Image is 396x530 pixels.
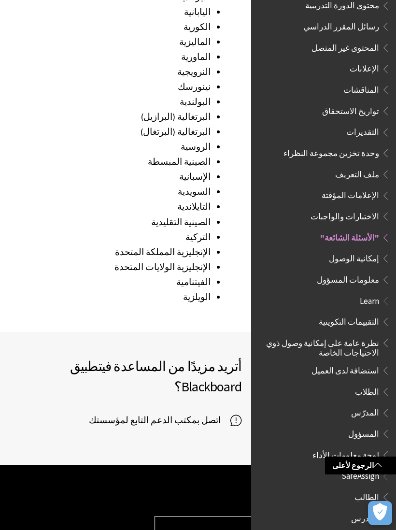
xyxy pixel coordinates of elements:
span: التقديرات [346,124,379,137]
li: البرتغالية (البرتغال) [10,125,211,139]
a: اتصل بمكتب الدعم التابع لمؤسستك [89,413,241,428]
span: تواريخ الاستحقاق [322,103,379,116]
span: المدرّس [351,405,379,418]
li: اليابانية [10,5,211,19]
span: التقييمات التكوينية [319,314,379,327]
a: الرجوع لأعلى [325,457,396,474]
li: الإنجليزية الولايات المتحدة [10,260,211,274]
li: الكورية [10,20,211,34]
span: استضافة لدى العميل [311,362,379,375]
span: المناقشات [343,82,379,95]
li: التركية [10,230,211,244]
span: المدرس [351,510,379,523]
span: "الأسئلة الشائعة" [320,229,379,243]
span: اتصل بمكتب الدعم التابع لمؤسستك [89,413,230,428]
li: السويدية [10,185,211,199]
span: وحدة تخزين مجموعة النظراء [283,145,379,158]
span: معلومات المسؤول [317,272,379,285]
h2: مساعدة منتجات Blackboard [155,489,386,506]
li: البرتغالية (البرازيل) [10,110,211,124]
li: الويلزية [10,290,211,304]
li: الفيتنامية [10,275,211,289]
nav: Book outline for Blackboard Learn Help [257,293,390,463]
span: نظرة عامة على إمكانية وصول ذوي الاحتياجات الخاصة [263,335,379,358]
span: الإعلامات المؤقتة [322,187,379,201]
span: الطلاب [355,384,379,397]
span: الطالب [354,489,379,502]
li: الماليزية [10,35,211,49]
span: تطبيق Blackboard [70,358,241,395]
li: البولندية [10,95,211,109]
button: فتح التفضيلات [368,501,392,525]
li: نينورسك [10,80,211,94]
span: الاختبارات والواجبات [311,208,379,221]
h2: أتريد مزيدًا من المساعدة في ؟ [10,356,241,397]
li: الصينية التقليدية [10,215,211,229]
span: Learn [360,293,379,306]
li: الروسية [10,140,211,154]
li: الإسبانية [10,170,211,184]
span: SafeAssign [341,468,379,481]
li: الماورية [10,50,211,64]
span: المسؤول [348,426,379,439]
span: رسائل المقرر الدراسي [303,18,379,31]
span: الإعلانات [350,61,379,74]
li: التايلاندية [10,200,211,214]
span: إمكانية الوصول [329,250,379,263]
span: ملف التعريف [335,166,379,179]
li: النرويجية [10,65,211,79]
li: الصينية المبسطة [10,155,211,169]
li: الإنجليزية المملكة المتحدة [10,245,211,259]
span: المحتوى غير المتصل [311,40,379,53]
span: لوحة معلومات الأداء [312,447,379,460]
